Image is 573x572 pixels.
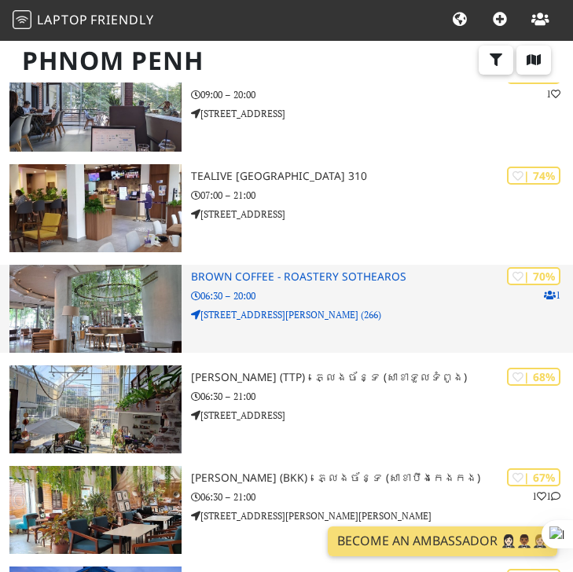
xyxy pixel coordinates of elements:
[191,188,573,203] p: 07:00 – 21:00
[544,288,560,302] p: 1
[328,526,557,556] a: Become an Ambassador 🤵🏻‍♀️🤵🏾‍♂️🤵🏼‍♀️
[191,207,573,222] p: [STREET_ADDRESS]
[191,288,573,303] p: 06:30 – 20:00
[191,371,573,384] h3: [PERSON_NAME] (TTP) - ភ្លេងច័ន្ទ (សាខាទួលទំពូង)
[13,10,31,29] img: LaptopFriendly
[507,167,560,185] div: | 74%
[507,267,560,285] div: | 70%
[9,39,564,82] h1: Phnom Penh
[37,11,88,28] span: Laptop
[9,466,182,554] img: Pleng Chan (BKK) - ភ្លេងច័ន្ទ (សាខាបឹងកេងកង)
[191,389,573,404] p: 06:30 – 21:00
[9,164,182,252] img: Tealive Cambodia 310
[507,368,560,386] div: | 68%
[191,170,573,183] h3: Tealive [GEOGRAPHIC_DATA] 310
[9,365,182,453] img: Pleng Chan (TTP) - ភ្លេងច័ន្ទ (សាខាទួលទំពូង)
[532,489,560,504] p: 1 1
[191,508,573,523] p: [STREET_ADDRESS][PERSON_NAME][PERSON_NAME]
[9,64,182,152] img: Neutral Café
[191,106,573,121] p: [STREET_ADDRESS]
[507,468,560,486] div: | 67%
[191,489,573,504] p: 06:30 – 21:00
[90,11,153,28] span: Friendly
[191,408,573,423] p: [STREET_ADDRESS]
[191,307,573,322] p: [STREET_ADDRESS][PERSON_NAME] (266)
[191,270,573,284] h3: BROWN COFFEE - Roastery Sothearos
[191,471,573,485] h3: [PERSON_NAME] (BKK) - ភ្លេងច័ន្ទ (សាខាបឹងកេងកង)
[9,265,182,353] img: BROWN COFFEE - Roastery Sothearos
[13,7,154,35] a: LaptopFriendly LaptopFriendly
